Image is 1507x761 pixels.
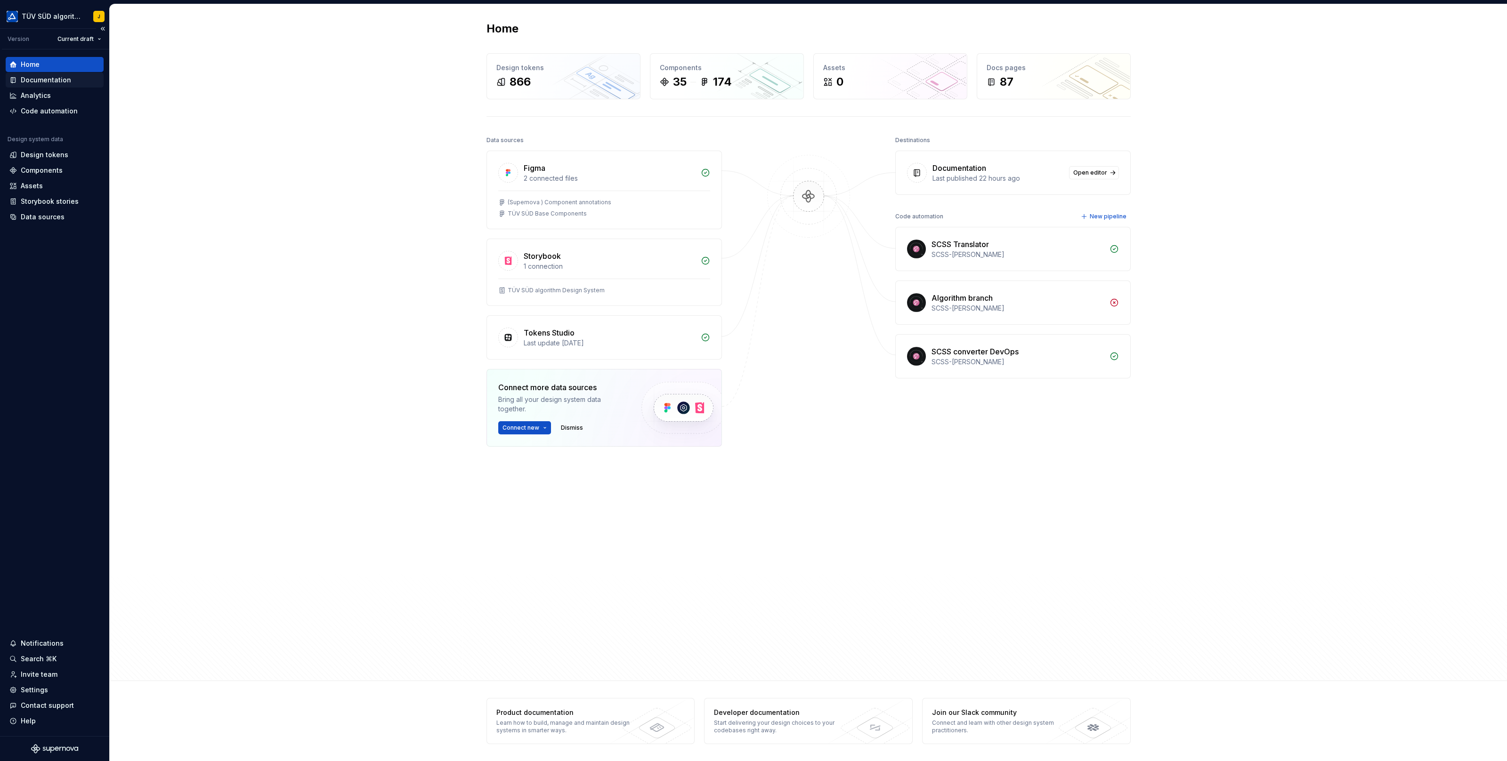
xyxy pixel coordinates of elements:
div: (Supernova ) Component annotations [508,199,611,206]
div: Components [660,63,794,72]
div: SCSS-[PERSON_NAME] [932,304,1104,313]
button: Connect new [498,421,551,434]
div: Components [21,166,63,175]
div: Design tokens [496,63,631,72]
a: Components35174 [650,53,804,99]
div: Last published 22 hours ago [932,174,1063,183]
div: 1 connection [524,262,695,271]
div: Documentation [21,75,71,85]
a: Home [6,57,104,72]
div: Version [8,35,29,43]
svg: Supernova Logo [31,744,78,753]
a: Data sources [6,209,104,224]
a: Product documentationLearn how to build, manage and maintain design systems in smarter ways. [486,698,695,744]
img: b580ff83-5aa9-44e3-bf1e-f2d94e587a2d.png [7,11,18,22]
div: 174 [713,74,732,89]
button: Notifications [6,636,104,651]
div: TÜV SÜD Base Components [508,210,587,217]
div: 866 [510,74,531,89]
div: Assets [21,181,43,191]
div: Analytics [21,91,51,100]
div: TÜV SÜD algorithm [22,12,82,21]
a: Assets [6,178,104,193]
div: SCSS-[PERSON_NAME] [932,250,1104,259]
div: Join our Slack community [932,708,1069,717]
div: SCSS-[PERSON_NAME] [932,357,1104,367]
div: J [97,13,100,20]
div: Data sources [486,134,524,147]
h2: Home [486,21,519,36]
a: Code automation [6,104,104,119]
a: Design tokens866 [486,53,640,99]
div: Search ⌘K [21,654,57,664]
a: Join our Slack communityConnect and learn with other design system practitioners. [922,698,1131,744]
div: Bring all your design system data together. [498,395,625,414]
div: Settings [21,685,48,695]
div: SCSS converter DevOps [932,346,1019,357]
a: Open editor [1069,166,1119,179]
div: Last update [DATE] [524,338,695,348]
a: Figma2 connected files(Supernova ) Component annotationsTÜV SÜD Base Components [486,151,722,229]
div: Start delivering your design choices to your codebases right away. [714,719,851,734]
div: Design system data [8,136,63,143]
div: Code automation [21,106,78,116]
a: Assets0 [813,53,967,99]
div: Product documentation [496,708,633,717]
a: Docs pages87 [977,53,1131,99]
div: Assets [823,63,957,72]
div: Connect more data sources [498,382,625,393]
div: Tokens Studio [524,327,575,338]
span: New pipeline [1090,213,1126,220]
div: Connect and learn with other design system practitioners. [932,719,1069,734]
div: 35 [673,74,687,89]
div: Data sources [21,212,65,222]
div: Invite team [21,670,57,679]
div: Documentation [932,162,986,174]
a: Tokens StudioLast update [DATE] [486,315,722,360]
button: TÜV SÜD algorithmJ [2,6,107,26]
div: TÜV SÜD algorithm Design System [508,287,605,294]
button: Current draft [53,32,105,46]
div: Storybook [524,250,561,262]
a: Documentation [6,72,104,88]
a: Design tokens [6,147,104,162]
span: Open editor [1073,169,1107,176]
button: Help [6,713,104,729]
div: Design tokens [21,150,68,160]
div: Storybook stories [21,197,79,206]
a: Developer documentationStart delivering your design choices to your codebases right away. [704,698,913,744]
div: Contact support [21,701,74,710]
a: Storybook stories [6,194,104,209]
span: Dismiss [561,424,583,432]
button: Search ⌘K [6,651,104,666]
div: Developer documentation [714,708,851,717]
div: 87 [1000,74,1013,89]
div: Code automation [895,210,943,223]
a: Settings [6,682,104,697]
div: Notifications [21,639,64,648]
button: Collapse sidebar [96,22,109,35]
div: Help [21,716,36,726]
span: Connect new [502,424,539,432]
span: Current draft [57,35,94,43]
div: Home [21,60,40,69]
button: Contact support [6,698,104,713]
div: Algorithm branch [932,292,993,304]
div: Docs pages [987,63,1121,72]
a: Invite team [6,667,104,682]
a: Components [6,163,104,178]
button: New pipeline [1078,210,1131,223]
div: Learn how to build, manage and maintain design systems in smarter ways. [496,719,633,734]
button: Dismiss [557,421,587,434]
div: SCSS Translator [932,239,989,250]
div: 0 [836,74,843,89]
a: Analytics [6,88,104,103]
a: Storybook1 connectionTÜV SÜD algorithm Design System [486,239,722,306]
div: Destinations [895,134,930,147]
div: Figma [524,162,545,174]
div: 2 connected files [524,174,695,183]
